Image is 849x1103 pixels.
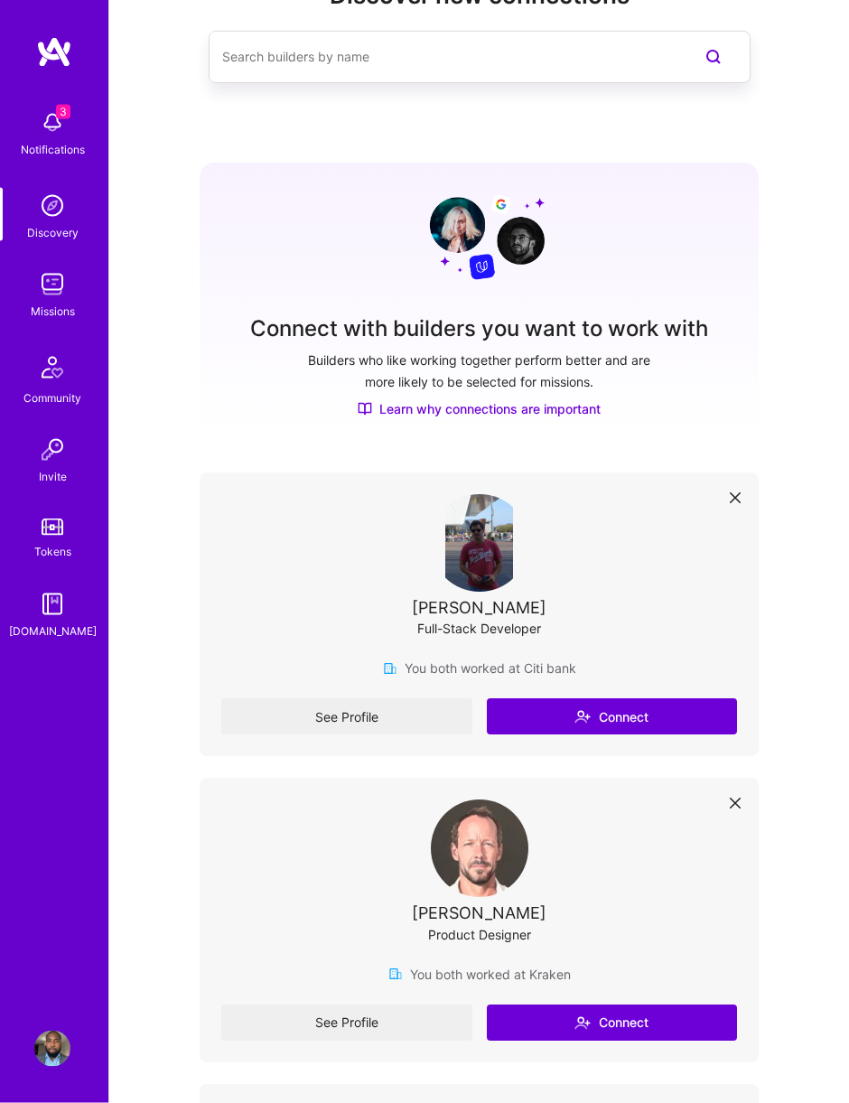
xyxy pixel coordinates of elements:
[388,967,403,982] img: company icon
[414,182,545,281] img: Grow your network
[34,188,70,224] img: discovery
[56,105,70,119] span: 3
[34,543,71,561] div: Tokens
[574,1015,591,1032] i: icon Connect
[358,402,372,417] img: Discover
[487,1005,738,1042] button: Connect
[36,36,72,69] img: logo
[383,660,576,678] div: You both worked at Citi bank
[417,621,541,639] div: Full-Stack Developer
[34,1031,70,1067] img: User Avatar
[412,600,546,618] div: [PERSON_NAME]
[388,967,571,985] div: You both worked at Kraken
[358,401,601,419] a: Learn why connections are important
[431,495,528,593] img: User Avatar
[221,1005,472,1042] a: See Profile
[27,224,79,242] div: Discovery
[31,346,74,389] img: Community
[34,586,70,622] img: guide book
[34,432,70,468] img: Invite
[34,266,70,303] img: teamwork
[703,47,724,69] i: icon SearchPurple
[21,141,85,159] div: Notifications
[23,389,81,407] div: Community
[31,303,75,321] div: Missions
[383,662,397,677] img: company icon
[42,519,63,536] img: tokens
[412,905,546,923] div: [PERSON_NAME]
[39,468,67,486] div: Invite
[34,105,70,141] img: bell
[574,709,591,725] i: icon Connect
[487,699,738,735] button: Connect
[222,36,665,79] input: Search builders by name
[250,317,708,343] h3: Connect with builders you want to work with
[221,699,472,735] a: See Profile
[431,800,528,898] img: User Avatar
[730,493,741,504] i: icon Close
[301,351,658,394] p: Builders who like working together perform better and are more likely to be selected for missions.
[30,1031,75,1067] a: User Avatar
[730,799,741,809] i: icon Close
[428,927,531,945] div: Product Designer
[9,622,97,640] div: [DOMAIN_NAME]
